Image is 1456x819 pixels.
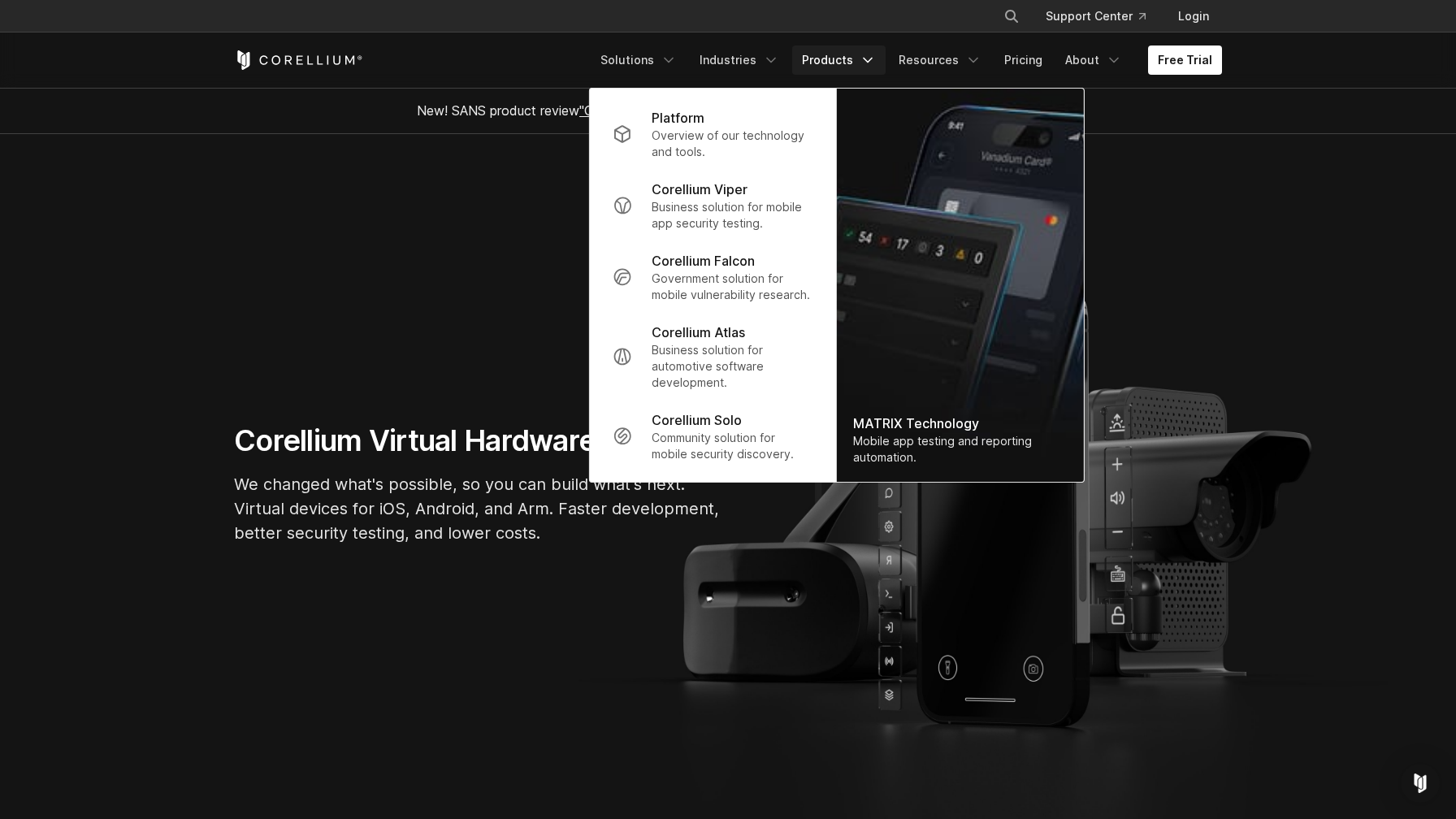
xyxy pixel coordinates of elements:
[1401,764,1440,803] div: Open Intercom Messenger
[591,45,687,75] a: Solutions
[1033,2,1159,31] a: Support Center
[652,108,704,128] p: Platform
[591,45,1222,75] div: Navigation Menu
[652,410,742,430] p: Corellium Solo
[600,98,826,170] a: Platform Overview of our technology and tools.
[600,241,826,313] a: Corellium Falcon Government solution for mobile vulnerability research.
[417,102,1039,119] span: New! SANS product review now available.
[600,401,826,472] a: Corellium Solo Community solution for mobile security discovery.
[1165,2,1222,31] a: Login
[600,170,826,241] a: Corellium Viper Business solution for mobile app security testing.
[837,89,1084,482] a: MATRIX Technology Mobile app testing and reporting automation.
[889,45,991,75] a: Resources
[1148,45,1222,75] a: Free Trial
[652,271,813,303] p: Government solution for mobile vulnerability research.
[690,45,789,75] a: Industries
[837,89,1084,482] img: Matrix_WebNav_1x
[853,433,1068,466] div: Mobile app testing and reporting automation.
[652,251,755,271] p: Corellium Falcon
[652,342,813,391] p: Business solution for automotive software development.
[600,313,826,401] a: Corellium Atlas Business solution for automotive software development.
[997,2,1026,31] button: Search
[234,472,721,545] p: We changed what's possible, so you can build what's next. Virtual devices for iOS, Android, and A...
[652,199,813,232] p: Business solution for mobile app security testing.
[652,180,747,199] p: Corellium Viper
[853,414,1068,433] div: MATRIX Technology
[234,50,363,70] a: Corellium Home
[652,430,813,462] p: Community solution for mobile security discovery.
[792,45,886,75] a: Products
[984,2,1222,31] div: Navigation Menu
[994,45,1052,75] a: Pricing
[652,323,745,342] p: Corellium Atlas
[1055,45,1132,75] a: About
[652,128,813,160] p: Overview of our technology and tools.
[579,102,954,119] a: "Collaborative Mobile App Security Development and Analysis"
[234,422,721,459] h1: Corellium Virtual Hardware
